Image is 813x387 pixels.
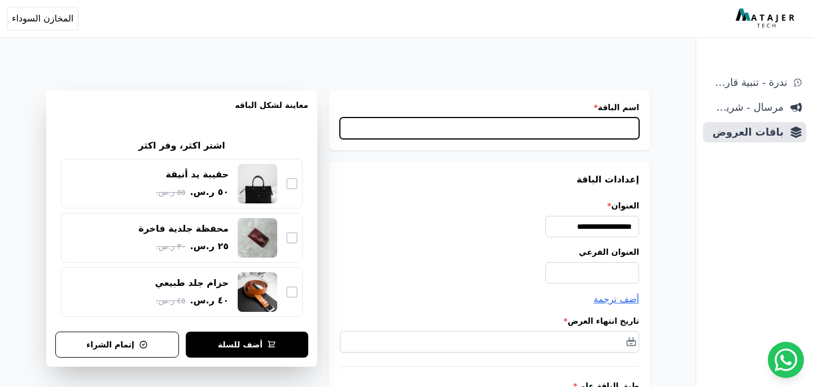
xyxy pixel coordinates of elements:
div: محفظة جلدية فاخرة [138,223,229,235]
span: ندرة - تنبية قارب علي النفاذ [707,75,787,90]
h2: اشتر اكثر، وفر اكثر [138,139,225,153]
img: MatajerTech Logo [736,8,797,29]
span: ٥٠ ر.س. [190,185,229,199]
span: ٣٠ ر.س. [156,241,185,253]
label: العنوان [340,200,639,211]
span: المخازن السوداء [12,12,73,25]
span: ٢٥ ر.س. [190,240,229,253]
span: أضف ترجمة [593,294,639,305]
span: مرسال - شريط دعاية [707,99,784,115]
span: ٤٠ ر.س. [190,294,229,307]
div: حقيبة يد أنيقة [166,168,229,181]
button: إتمام الشراء [55,332,179,358]
span: ٤٥ ر.س. [156,295,185,307]
button: المخازن السوداء [7,7,78,31]
button: أضف ترجمة [593,293,639,306]
img: محفظة جلدية فاخرة [238,218,277,258]
span: باقات العروض [707,124,784,140]
h3: معاينة لشكل الباقه [55,99,308,124]
h3: إعدادات الباقة [340,173,639,186]
img: حزام جلد طبيعي [238,272,277,312]
label: العنوان الفرعي [340,246,639,258]
div: حزام جلد طبيعي [155,277,229,289]
img: حقيبة يد أنيقة [238,164,277,203]
span: ٥٥ ر.س. [156,186,185,198]
label: اسم الباقة [340,102,639,113]
button: أضف للسلة [186,332,308,358]
label: تاريخ انتهاء العرض [340,315,639,327]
